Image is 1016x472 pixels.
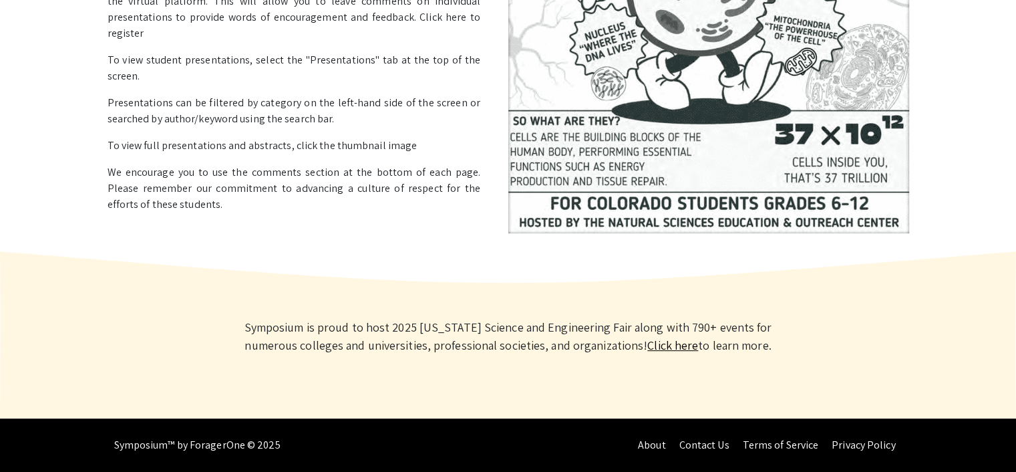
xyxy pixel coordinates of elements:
[647,338,698,353] a: Learn more about Symposium
[742,438,818,452] a: Terms of Service
[832,438,895,452] a: Privacy Policy
[638,438,666,452] a: About
[221,318,796,354] p: Symposium is proud to host 2025 [US_STATE] Science and Engineering Fair along with 790+ events fo...
[108,164,909,213] p: We encourage you to use the comments section at the bottom of each page. Please remember our comm...
[108,138,909,154] p: To view full presentations and abstracts, click the thumbnail image
[114,419,281,472] div: Symposium™ by ForagerOne © 2025
[108,95,909,127] p: Presentations can be filtered by category on the left-hand side of the screen or searched by auth...
[679,438,729,452] a: Contact Us
[108,52,909,84] p: To view student presentations, select the "Presentations" tab at the top of the screen.
[10,412,57,462] iframe: Chat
